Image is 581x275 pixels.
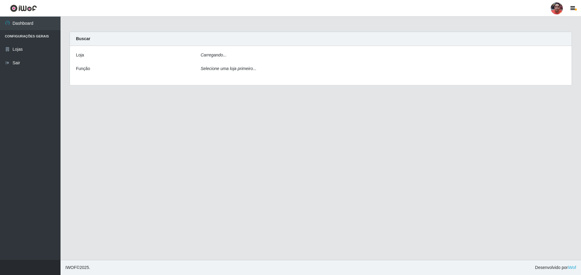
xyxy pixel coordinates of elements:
[568,265,576,270] a: iWof
[535,264,576,271] span: Desenvolvido por
[76,66,90,72] label: Função
[76,52,84,58] label: Loja
[201,53,227,57] i: Carregando...
[65,264,90,271] span: © 2025 .
[65,265,77,270] span: IWOF
[201,66,256,71] i: Selecione uma loja primeiro...
[76,36,90,41] strong: Buscar
[10,5,37,12] img: CoreUI Logo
